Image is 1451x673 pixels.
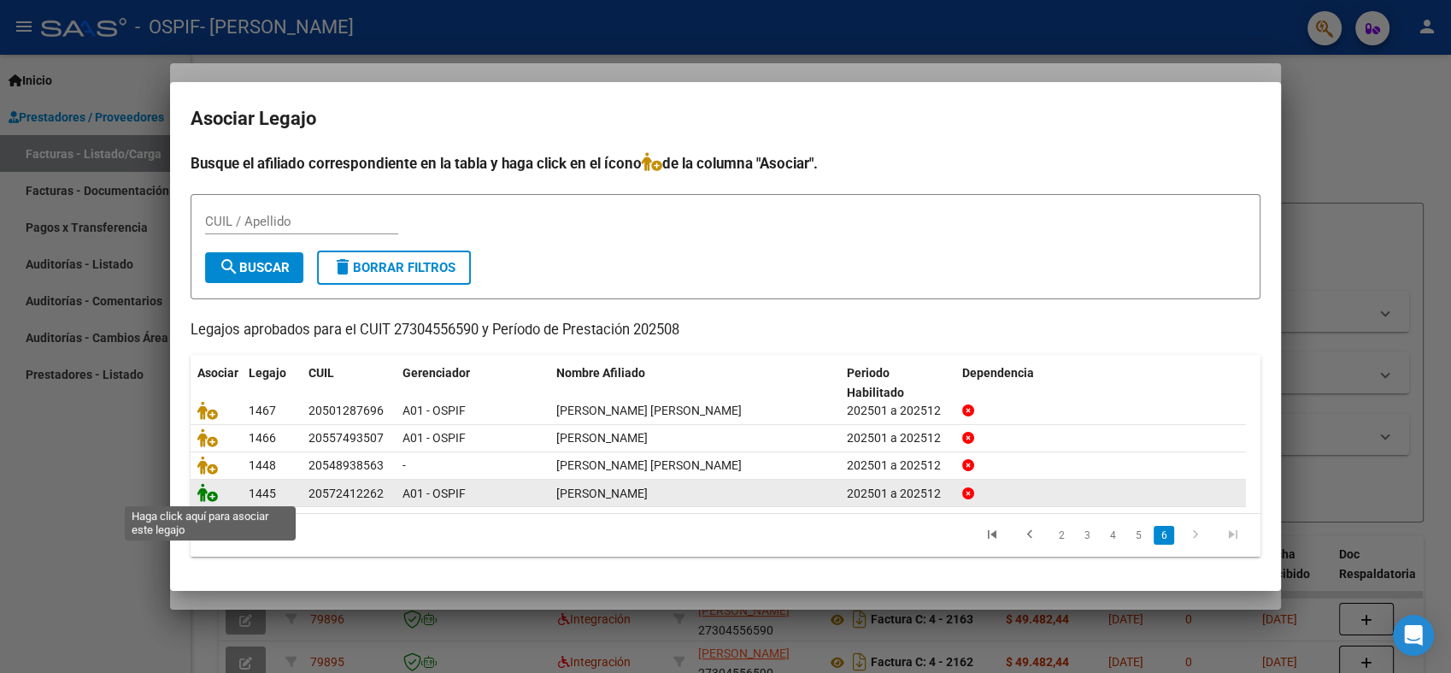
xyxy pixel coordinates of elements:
[396,355,549,411] datatable-header-cell: Gerenciador
[219,260,290,275] span: Buscar
[1125,521,1151,550] li: page 5
[549,355,840,411] datatable-header-cell: Nombre Afiliado
[1074,521,1100,550] li: page 3
[402,404,466,417] span: A01 - OSPIF
[955,355,1246,411] datatable-header-cell: Dependencia
[219,257,239,277] mat-icon: search
[1051,526,1072,545] a: 2
[1179,526,1212,545] a: go to next page
[402,487,466,500] span: A01 - OSPIF
[847,401,949,421] div: 202501 a 202512
[249,458,276,472] span: 1448
[1100,521,1125,550] li: page 4
[302,355,396,411] datatable-header-cell: CUIL
[402,458,406,472] span: -
[1049,521,1074,550] li: page 2
[191,514,402,557] div: 29 registros
[1393,615,1434,656] div: Open Intercom Messenger
[976,526,1008,545] a: go to first page
[556,431,648,445] span: GIMENEZ BENJAMIN GAEL
[1102,526,1123,545] a: 4
[847,484,949,504] div: 202501 a 202512
[249,404,276,417] span: 1467
[308,456,384,475] div: 20548938563
[317,251,471,285] button: Borrar Filtros
[191,103,1260,135] h2: Asociar Legajo
[962,366,1034,380] span: Dependencia
[249,366,286,380] span: Legajo
[332,257,353,277] mat-icon: delete
[308,366,334,380] span: CUIL
[1154,526,1174,545] a: 6
[191,320,1260,341] p: Legajos aprobados para el CUIT 27304556590 y Período de Prestación 202508
[840,355,955,411] datatable-header-cell: Periodo Habilitado
[197,366,238,380] span: Asociar
[556,366,645,380] span: Nombre Afiliado
[1128,526,1148,545] a: 5
[1151,521,1177,550] li: page 6
[249,487,276,500] span: 1445
[402,431,466,445] span: A01 - OSPIF
[847,366,904,399] span: Periodo Habilitado
[249,431,276,445] span: 1466
[556,487,648,500] span: CARO MILTON ALESSIO
[332,260,455,275] span: Borrar Filtros
[1217,526,1249,545] a: go to last page
[556,458,742,472] span: SILVA GOMEZ ANGEL GABRIEL
[242,355,302,411] datatable-header-cell: Legajo
[1077,526,1097,545] a: 3
[205,252,303,283] button: Buscar
[308,401,384,421] div: 20501287696
[191,152,1260,174] h4: Busque el afiliado correspondiente en la tabla y haga click en el ícono de la columna "Asociar".
[308,484,384,504] div: 20572412262
[847,456,949,475] div: 202501 a 202512
[402,366,470,380] span: Gerenciador
[308,428,384,448] div: 20557493507
[1013,526,1046,545] a: go to previous page
[847,428,949,448] div: 202501 a 202512
[191,355,242,411] datatable-header-cell: Asociar
[556,404,742,417] span: GIMENEZ TIZIANO EZEQUIEL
